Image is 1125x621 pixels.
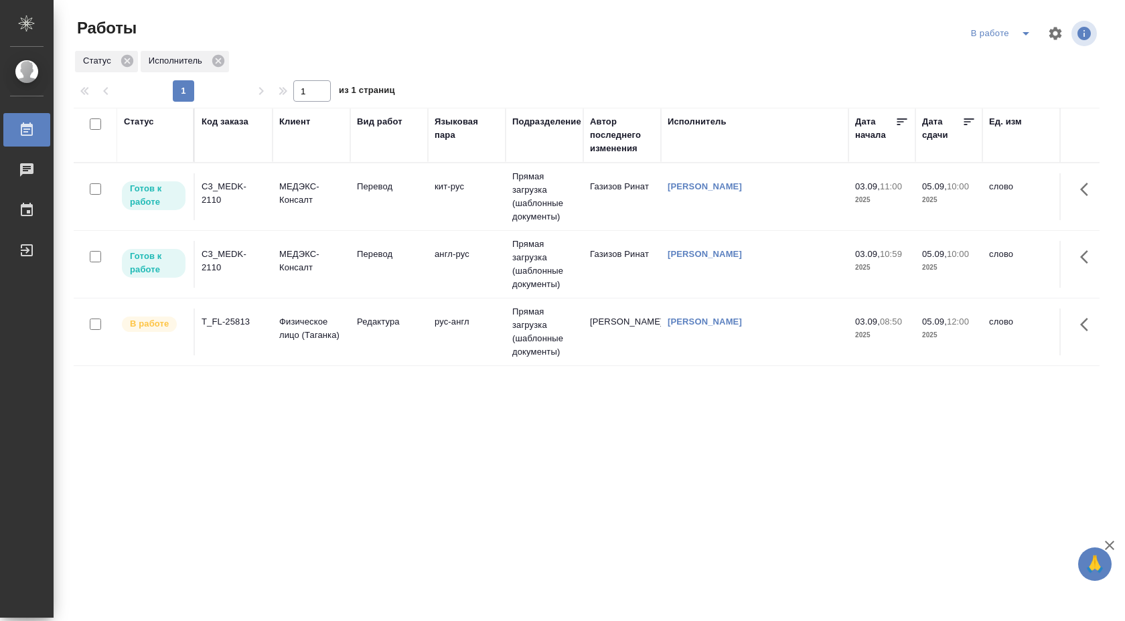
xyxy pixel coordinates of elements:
div: Языковая пара [435,115,499,142]
p: 03.09, [855,181,880,191]
td: Газизов Ринат [583,173,661,220]
p: Перевод [357,180,421,193]
button: 🙏 [1078,547,1112,581]
button: Здесь прячутся важные кнопки [1072,308,1104,341]
p: 03.09, [855,317,880,327]
p: 08:50 [880,317,902,327]
div: Вид работ [357,115,402,128]
td: рус-англ [428,308,506,355]
td: кит-рус [428,173,506,220]
p: 2025 [855,329,909,342]
td: Газизов Ринат [583,241,661,288]
td: слово [982,308,1060,355]
p: 2025 [922,329,976,342]
div: Статус [124,115,154,128]
div: Исполнитель выполняет работу [121,315,187,333]
p: 10:00 [947,249,969,259]
p: 2025 [855,261,909,274]
p: 05.09, [922,317,947,327]
div: split button [968,23,1039,44]
div: Код заказа [202,115,248,128]
div: C3_MEDK-2110 [202,248,266,274]
div: Автор последнего изменения [590,115,654,155]
p: 12:00 [947,317,969,327]
div: Ед. изм [989,115,1022,128]
td: слово [982,173,1060,220]
div: Клиент [279,115,310,128]
td: [PERSON_NAME] [583,308,661,355]
p: 10:59 [880,249,902,259]
p: 2025 [855,193,909,207]
div: T_FL-25813 [202,315,266,329]
p: 2025 [922,261,976,274]
p: В работе [130,317,169,331]
div: C3_MEDK-2110 [202,180,266,207]
button: Здесь прячутся важные кнопки [1072,173,1104,205]
p: Редактура [357,315,421,329]
p: 11:00 [880,181,902,191]
p: Физическое лицо (Таганка) [279,315,344,342]
span: Работы [74,17,137,39]
span: Посмотреть информацию [1071,21,1100,46]
div: Подразделение [512,115,581,128]
a: [PERSON_NAME] [668,181,742,191]
p: 2025 [922,193,976,207]
button: Здесь прячутся важные кнопки [1072,241,1104,273]
div: Статус [75,51,138,72]
div: Исполнитель [141,51,229,72]
p: 03.09, [855,249,880,259]
p: МЕДЭКС-Консалт [279,248,344,274]
td: Прямая загрузка (шаблонные документы) [506,163,583,230]
p: Исполнитель [149,54,207,68]
span: Настроить таблицу [1039,17,1071,50]
div: Дата сдачи [922,115,962,142]
td: Прямая загрузка (шаблонные документы) [506,298,583,365]
p: 05.09, [922,181,947,191]
span: из 1 страниц [339,82,395,102]
p: Перевод [357,248,421,261]
p: 05.09, [922,249,947,259]
p: Готов к работе [130,182,177,209]
p: Готов к работе [130,250,177,276]
div: Исполнитель может приступить к работе [121,180,187,211]
div: Исполнитель [668,115,727,128]
td: Прямая загрузка (шаблонные документы) [506,231,583,298]
td: англ-рус [428,241,506,288]
div: Дата начала [855,115,895,142]
a: [PERSON_NAME] [668,249,742,259]
p: МЕДЭКС-Консалт [279,180,344,207]
span: 🙏 [1083,550,1106,578]
div: Исполнитель может приступить к работе [121,248,187,279]
a: [PERSON_NAME] [668,317,742,327]
p: 10:00 [947,181,969,191]
p: Статус [83,54,116,68]
td: слово [982,241,1060,288]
